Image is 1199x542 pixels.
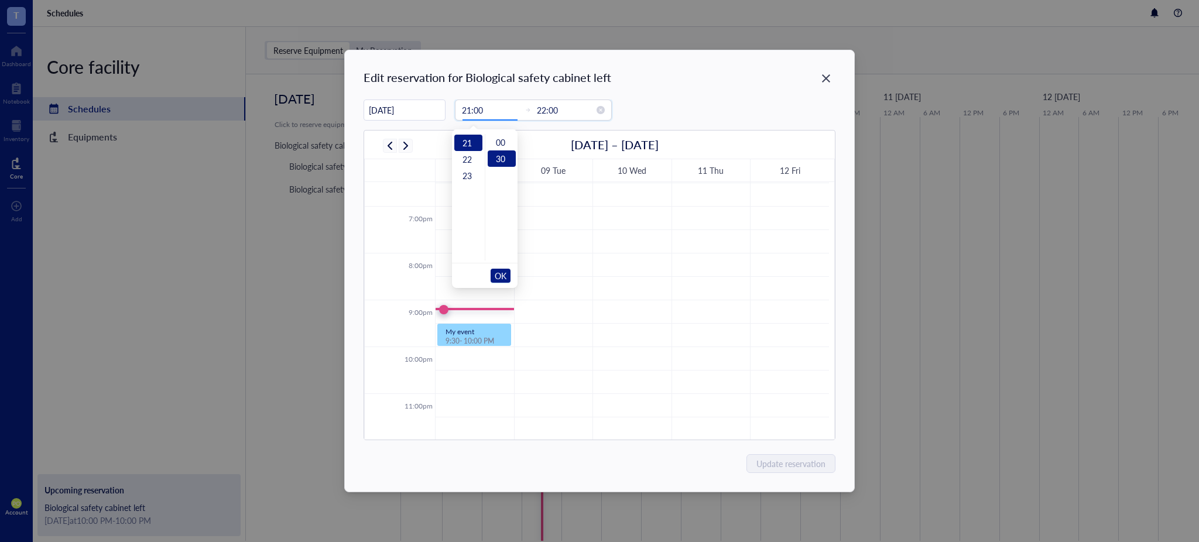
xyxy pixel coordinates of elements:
input: End time [537,104,594,116]
span: OK [495,265,506,287]
div: 30 [488,150,516,167]
h2: [DATE] – [DATE] [571,136,659,153]
a: September 12, 2025 [777,163,803,178]
div: 9:00pm [406,307,435,318]
div: 22 [454,151,482,167]
div: 12 Fri [780,164,800,177]
div: 00 [488,134,516,150]
div: 23 [454,167,482,184]
div: 11:00pm [402,401,435,411]
div: 21 [454,135,482,151]
div: Edit reservation for Biological safety cabinet left [364,69,835,85]
div: 7:00pm [406,214,435,224]
button: OK [491,269,511,283]
div: 10 Wed [618,164,646,177]
a: September 9, 2025 [539,163,568,178]
a: September 11, 2025 [696,163,726,178]
span: Close [817,71,835,85]
button: Close [817,69,835,88]
span: My event [446,327,474,337]
div: 10:00pm [402,354,435,365]
span: 9:30 - 10:00 PM [446,336,494,346]
span: close-circle [597,106,605,114]
button: Update reservation [746,454,835,473]
input: mm/dd/yyyy [364,99,445,122]
button: Previous week [383,139,397,153]
div: 11 Thu [698,164,724,177]
a: September 10, 2025 [615,163,649,178]
input: Start time [462,104,519,116]
div: 09 Tue [541,164,566,177]
button: Next week [399,139,413,153]
div: 8:00pm [406,260,435,271]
